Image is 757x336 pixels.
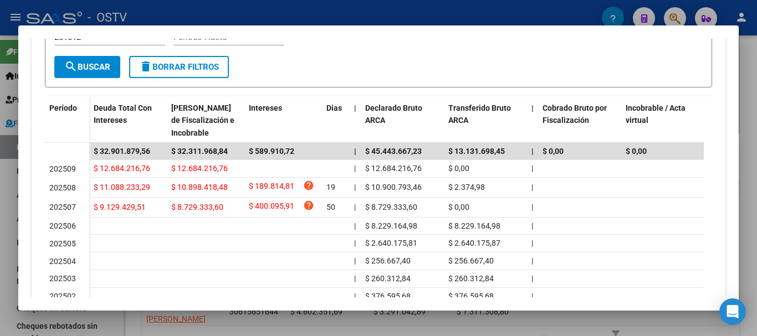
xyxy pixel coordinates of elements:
[531,183,533,192] span: |
[94,203,146,211] span: $ 9.129.429,51
[139,62,219,72] span: Borrar Filtros
[365,183,422,192] span: $ 10.900.793,46
[531,256,533,265] span: |
[361,96,444,145] datatable-header-cell: Declarado Bruto ARCA
[94,164,150,173] span: $ 12.684.216,76
[448,104,511,125] span: Transferido Bruto ARCA
[45,96,89,143] datatable-header-cell: Período
[448,147,505,156] span: $ 13.131.698,45
[354,292,356,301] span: |
[448,203,469,211] span: $ 0,00
[249,200,294,215] span: $ 400.095,91
[448,292,494,301] span: $ 376.595,68
[527,96,538,145] datatable-header-cell: |
[171,164,228,173] span: $ 12.684.216,76
[49,274,76,283] span: 202503
[354,104,356,112] span: |
[171,203,223,211] span: $ 8.729.333,60
[621,96,704,145] datatable-header-cell: Incobrable / Acta virtual
[49,164,76,173] span: 202509
[94,183,150,192] span: $ 11.088.233,29
[531,239,533,247] span: |
[171,104,234,138] span: [PERSON_NAME] de Fiscalización e Incobrable
[531,292,533,301] span: |
[448,256,494,265] span: $ 256.667,40
[64,62,110,72] span: Buscar
[54,56,120,78] button: Buscar
[326,104,342,112] span: Dias
[365,256,411,265] span: $ 256.667,40
[448,239,500,247] span: $ 2.640.175,87
[129,56,229,78] button: Borrar Filtros
[249,147,294,156] span: $ 589.910,72
[531,164,533,173] span: |
[531,203,533,211] span: |
[326,203,335,211] span: 50
[365,274,411,283] span: $ 260.312,84
[719,298,746,325] div: Open Intercom Messenger
[89,96,167,145] datatable-header-cell: Deuda Total Con Intereses
[448,221,500,230] span: $ 8.229.164,98
[354,147,356,156] span: |
[49,203,76,211] span: 202507
[354,239,356,247] span: |
[354,203,356,211] span: |
[167,96,244,145] datatable-header-cell: Deuda Bruta Neto de Fiscalización e Incobrable
[365,239,417,247] span: $ 2.640.175,81
[171,147,228,156] span: $ 32.311.968,84
[531,274,533,283] span: |
[354,221,356,230] span: |
[49,292,76,301] span: 202502
[448,164,469,173] span: $ 0,00
[365,292,411,301] span: $ 376.595,68
[531,221,533,230] span: |
[49,104,77,112] span: Período
[49,239,76,248] span: 202505
[543,147,564,156] span: $ 0,00
[444,96,527,145] datatable-header-cell: Transferido Bruto ARCA
[448,183,485,192] span: $ 2.374,98
[350,96,361,145] datatable-header-cell: |
[448,274,494,283] span: $ 260.312,84
[303,180,314,191] i: help
[365,164,422,173] span: $ 12.684.216,76
[354,274,356,283] span: |
[94,104,152,125] span: Deuda Total Con Intereses
[531,147,534,156] span: |
[249,180,294,195] span: $ 189.814,81
[531,104,534,112] span: |
[171,183,228,192] span: $ 10.898.418,48
[244,96,322,145] datatable-header-cell: Intereses
[365,203,417,211] span: $ 8.729.333,60
[49,221,76,230] span: 202506
[326,183,335,192] span: 19
[354,183,356,192] span: |
[94,147,150,156] span: $ 32.901.879,56
[626,147,647,156] span: $ 0,00
[64,60,78,73] mat-icon: search
[49,183,76,192] span: 202508
[365,104,422,125] span: Declarado Bruto ARCA
[322,96,350,145] datatable-header-cell: Dias
[626,104,686,125] span: Incobrable / Acta virtual
[538,96,621,145] datatable-header-cell: Cobrado Bruto por Fiscalización
[365,221,417,230] span: $ 8.229.164,98
[354,164,356,173] span: |
[303,200,314,211] i: help
[543,104,607,125] span: Cobrado Bruto por Fiscalización
[139,60,152,73] mat-icon: delete
[249,104,282,112] span: Intereses
[365,147,422,156] span: $ 45.443.667,23
[49,257,76,266] span: 202504
[354,256,356,265] span: |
